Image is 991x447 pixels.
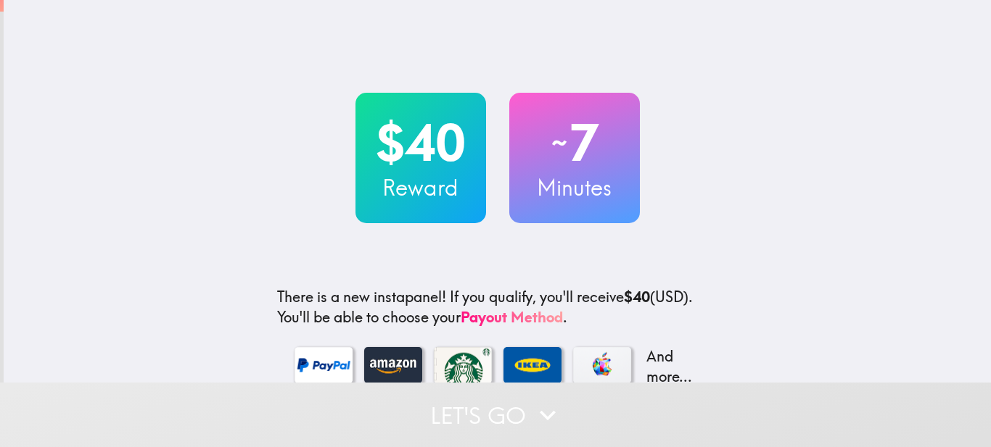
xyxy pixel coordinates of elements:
a: Payout Method [461,308,563,326]
span: ~ [549,121,569,164]
h2: 7 [509,113,640,172]
b: $40 [624,288,650,306]
h2: $40 [355,113,486,172]
p: If you qualify, you'll receive (USD) . You'll be able to choose your . [277,287,718,327]
span: There is a new instapanel! [277,288,446,306]
p: And more... [643,346,701,387]
h3: Minutes [509,172,640,203]
h3: Reward [355,172,486,203]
